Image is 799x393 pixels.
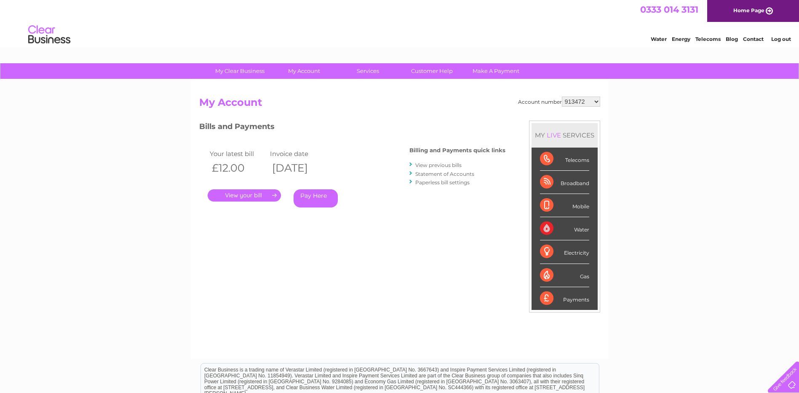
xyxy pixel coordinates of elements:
[743,36,764,42] a: Contact
[695,36,721,42] a: Telecoms
[532,123,598,147] div: MY SERVICES
[415,162,462,168] a: View previous bills
[540,171,589,194] div: Broadband
[201,5,599,41] div: Clear Business is a trading name of Verastar Limited (registered in [GEOGRAPHIC_DATA] No. 3667643...
[205,63,275,79] a: My Clear Business
[726,36,738,42] a: Blog
[545,131,563,139] div: LIVE
[415,171,474,177] a: Statement of Accounts
[518,97,600,107] div: Account number
[540,264,589,287] div: Gas
[409,147,505,153] h4: Billing and Payments quick links
[540,194,589,217] div: Mobile
[540,287,589,310] div: Payments
[540,217,589,240] div: Water
[208,159,268,177] th: £12.00
[294,189,338,207] a: Pay Here
[28,22,71,48] img: logo.png
[461,63,531,79] a: Make A Payment
[651,36,667,42] a: Water
[208,148,268,159] td: Your latest bill
[268,159,329,177] th: [DATE]
[771,36,791,42] a: Log out
[672,36,690,42] a: Energy
[199,121,505,135] h3: Bills and Payments
[397,63,467,79] a: Customer Help
[640,4,698,15] a: 0333 014 3131
[540,240,589,264] div: Electricity
[415,179,470,186] a: Paperless bill settings
[540,148,589,171] div: Telecoms
[208,189,281,202] a: .
[269,63,339,79] a: My Account
[199,97,600,113] h2: My Account
[268,148,329,159] td: Invoice date
[333,63,403,79] a: Services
